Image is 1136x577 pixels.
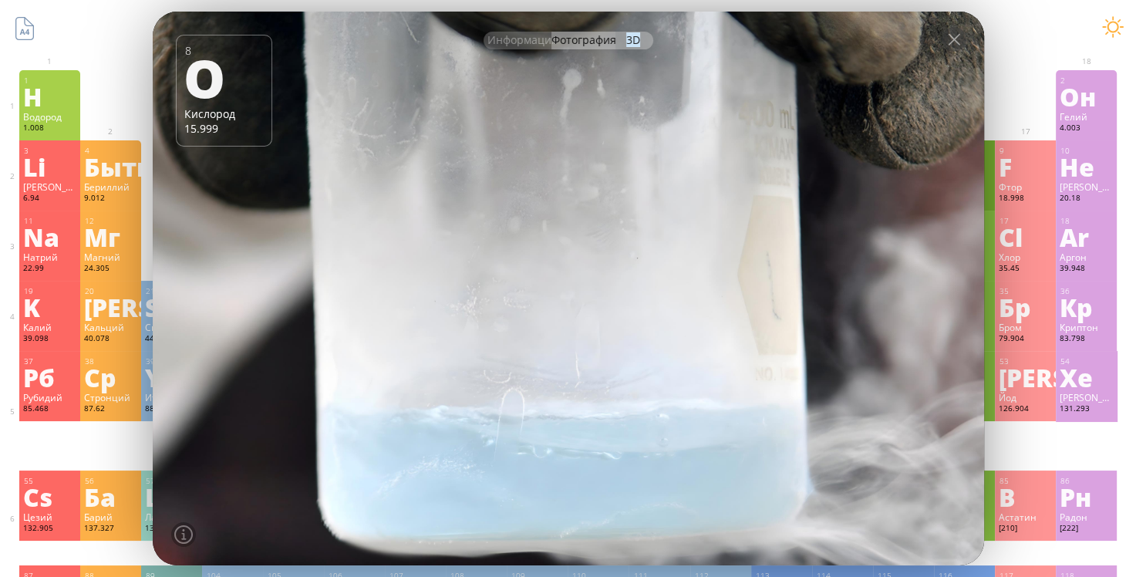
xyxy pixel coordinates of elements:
[999,333,1052,346] div: 79.904
[1060,289,1093,325] ya-tr-span: Кр
[23,511,52,523] ya-tr-span: Цезий
[999,286,1052,296] div: 35
[1060,149,1094,184] ya-tr-span: Не
[145,333,198,346] div: 44.956
[23,391,62,403] ya-tr-span: Рубидий
[1060,263,1113,275] div: 39.948
[23,251,58,263] ya-tr-span: Натрий
[487,32,558,47] ya-tr-span: Информация
[999,181,1022,193] ya-tr-span: Фтор
[85,146,137,156] div: 4
[23,219,59,255] ya-tr-span: Na
[1060,219,1089,255] ya-tr-span: Ar
[23,479,52,515] ya-tr-span: Cs
[23,263,76,275] div: 22.99
[84,219,120,255] ya-tr-span: Мг
[1060,359,1093,395] ya-tr-span: Xe
[23,289,40,325] ya-tr-span: K
[85,476,137,486] div: 56
[145,403,198,416] div: 88.906
[85,286,137,296] div: 20
[84,391,130,403] ya-tr-span: Стронций
[1060,79,1096,114] ya-tr-span: Он
[146,286,198,296] div: 21
[145,359,161,395] ya-tr-span: Y
[999,149,1012,184] ya-tr-span: F
[999,146,1052,156] div: 9
[999,251,1020,263] ya-tr-span: Хлор
[24,76,76,86] div: 1
[1060,181,1132,193] ya-tr-span: [PERSON_NAME]
[84,479,116,515] ya-tr-span: Ба
[1060,321,1098,333] ya-tr-span: Криптон
[23,359,55,395] ya-tr-span: Рб
[1060,76,1113,86] div: 2
[1060,391,1132,403] ya-tr-span: [PERSON_NAME]
[999,219,1023,255] ya-tr-span: Cl
[999,479,1016,515] ya-tr-span: В
[84,181,130,193] ya-tr-span: Бериллий
[1060,110,1087,123] ya-tr-span: Гелий
[84,149,151,184] ya-tr-span: Быть
[24,476,76,486] div: 55
[23,193,76,205] div: 6.94
[184,121,264,136] div: 15.999
[1060,251,1087,263] ya-tr-span: Аргон
[85,356,137,366] div: 38
[145,479,175,515] ya-tr-span: La
[85,216,137,226] div: 12
[1060,511,1087,523] ya-tr-span: Радон
[146,476,198,486] div: 57
[1060,523,1113,535] div: [222]
[1060,146,1113,156] div: 10
[23,333,76,346] div: 39.098
[145,523,198,535] div: 138.905
[145,321,185,333] ya-tr-span: Скандий
[626,32,640,47] ya-tr-span: 3D
[84,359,116,395] ya-tr-span: Ср
[84,403,137,416] div: 87.62
[23,79,42,114] ya-tr-span: H
[473,8,752,39] ya-tr-span: Интерактивная химия
[999,263,1052,275] div: 35.45
[1060,403,1113,416] div: 131.293
[999,356,1052,366] div: 53
[1060,193,1113,205] div: 20.18
[23,123,76,135] div: 1.008
[84,333,137,346] div: 40.078
[23,403,76,416] div: 85.468
[1060,216,1113,226] div: 18
[1060,356,1113,366] div: 54
[23,523,76,535] div: 132.905
[84,193,137,205] div: 9.012
[999,523,1052,535] div: [210]
[24,356,76,366] div: 37
[145,511,179,523] ya-tr-span: Лантан
[84,251,120,263] ya-tr-span: Магний
[999,321,1022,333] ya-tr-span: Бром
[145,289,172,325] ya-tr-span: Sc
[999,391,1016,403] ya-tr-span: Йод
[1060,333,1113,346] div: 83.798
[1060,476,1113,486] div: 86
[1060,479,1091,515] ya-tr-span: Рн
[184,39,225,114] ya-tr-span: O
[24,146,76,156] div: 3
[84,263,137,275] div: 24.305
[385,8,473,39] ya-tr-span: Talbica.
[999,403,1052,416] div: 126.904
[999,289,1031,325] ya-tr-span: Бр
[23,181,96,193] ya-tr-span: [PERSON_NAME]
[84,523,137,535] div: 137.327
[23,149,46,184] ya-tr-span: Li
[24,286,76,296] div: 19
[23,110,62,123] ya-tr-span: Водород
[146,356,198,366] div: 39
[84,321,124,333] ya-tr-span: Кальций
[999,193,1052,205] div: 18.998
[999,511,1037,523] ya-tr-span: Астатин
[84,511,113,523] ya-tr-span: Барий
[84,289,289,325] ya-tr-span: [PERSON_NAME]
[23,321,52,333] ya-tr-span: Калий
[999,216,1052,226] div: 17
